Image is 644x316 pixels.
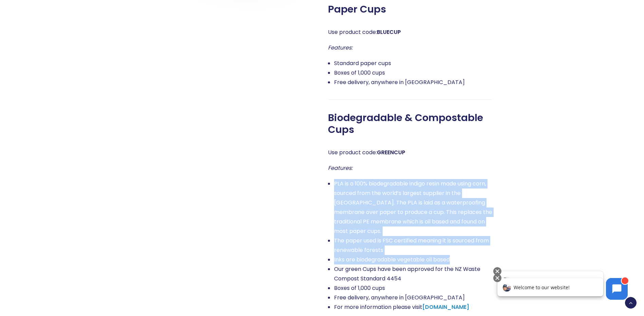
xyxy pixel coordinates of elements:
[377,149,405,156] strong: GREENCUP
[334,68,492,78] li: Boxes of 1,000 cups
[334,302,492,312] li: For more information please visit
[377,28,401,36] strong: BLUECUP
[334,293,492,302] li: Free delivery, anywhere in [GEOGRAPHIC_DATA]
[334,236,492,255] li: The paper used is FSC certified meaning it is sourced from renewable forests
[490,273,634,307] iframe: Chatbot
[334,179,492,236] li: PLA is a 100% biodegradable indigo resin made using corn, sourced from the world’s largest suppli...
[334,59,492,68] li: Standard paper cups
[422,303,469,311] a: [DOMAIN_NAME]
[328,27,492,37] p: Use product code:
[328,148,492,157] p: Use product code:
[328,44,352,52] em: Features:
[334,78,492,87] li: Free delivery, anywhere in [GEOGRAPHIC_DATA]
[490,266,634,307] iframe: Chatbot
[334,283,492,293] li: Boxes of 1,000 cups
[328,164,352,172] em: Features:
[334,264,492,283] li: Our green Cups have been approved for the NZ Waste Compost Standard 4454
[328,112,492,136] span: Biodegradable & Compostable Cups
[328,3,386,15] span: Paper Cups
[334,255,492,264] li: Inks are biodegradable vegetable oil based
